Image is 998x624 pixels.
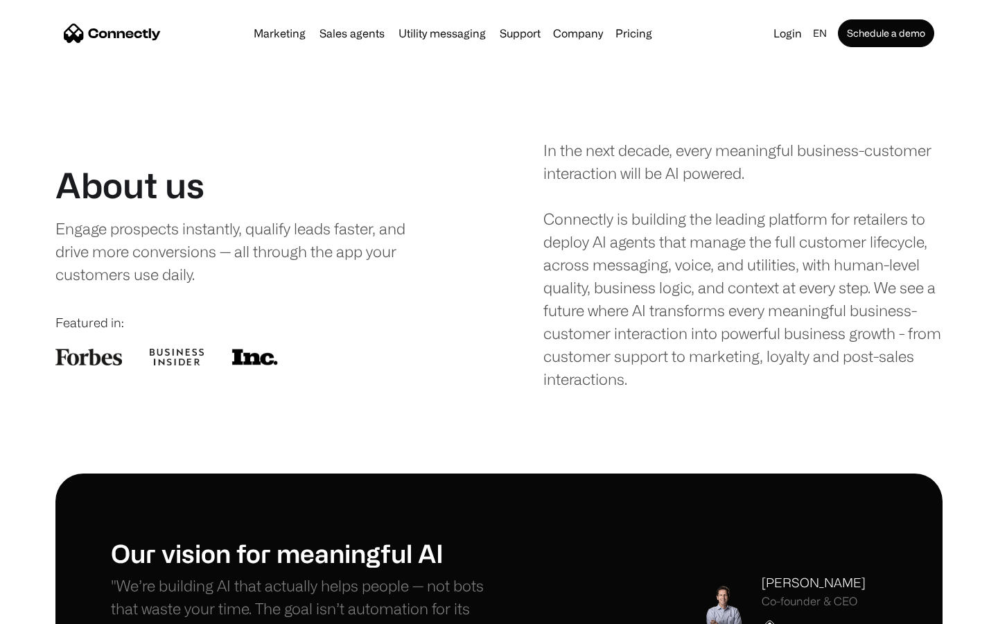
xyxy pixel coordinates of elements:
div: Featured in: [55,313,455,332]
h1: About us [55,164,204,206]
a: Utility messaging [393,28,491,39]
a: Schedule a demo [838,19,934,47]
aside: Language selected: English [14,598,83,619]
a: Pricing [610,28,658,39]
div: en [813,24,827,43]
div: Company [553,24,603,43]
div: In the next decade, every meaningful business-customer interaction will be AI powered. Connectly ... [543,139,943,390]
div: Co-founder & CEO [762,595,866,608]
div: Engage prospects instantly, qualify leads faster, and drive more conversions — all through the ap... [55,217,435,286]
div: [PERSON_NAME] [762,573,866,592]
h1: Our vision for meaningful AI [111,538,499,568]
ul: Language list [28,600,83,619]
a: Sales agents [314,28,390,39]
a: Login [768,24,807,43]
a: Marketing [248,28,311,39]
a: Support [494,28,546,39]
